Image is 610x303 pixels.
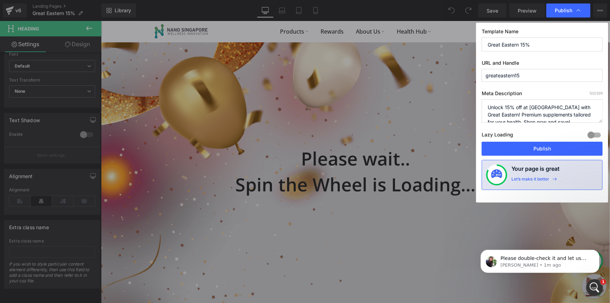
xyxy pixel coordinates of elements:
div: Keywords by Traffic [78,41,115,46]
img: logo_orange.svg [11,11,17,17]
h4: Your page is great [511,164,560,176]
span: 0 [452,5,457,10]
strong: Please wait.. [200,125,309,150]
a: About Us [249,6,290,15]
label: Meta Description [482,90,603,99]
strong: Spin the Wheel is Loading... [135,151,375,176]
img: tab_domain_overview_orange.svg [20,41,26,46]
div: Domain: [DOMAIN_NAME] [18,18,77,24]
label: Template Name [482,28,603,37]
img: onboarding-status.svg [491,169,502,181]
div: v 4.0.25 [20,11,34,17]
a: Rewards [214,6,249,15]
iframe: Intercom notifications message [470,235,610,284]
label: URL and Handle [482,60,603,69]
div: Let’s make it better [511,176,549,185]
label: Lazy Loading [482,130,513,142]
span: 122 [589,91,595,95]
a: Health Hub [290,6,336,15]
button: Publish [482,142,603,156]
img: message_box [483,255,504,276]
span: /320 [589,91,603,95]
iframe: Intercom live chat [586,279,603,296]
img: website_grey.svg [11,18,17,24]
span: Publish [555,7,572,14]
span: 1 [601,279,606,285]
img: tab_keywords_by_traffic_grey.svg [71,41,76,46]
a: 0 [446,6,454,15]
a: Products [173,6,214,15]
textarea: Unlock 15% off at [GEOGRAPHIC_DATA] with Great Eastern! Premium supplements tailored for your hea... [482,99,603,123]
div: Domain Overview [28,41,63,46]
